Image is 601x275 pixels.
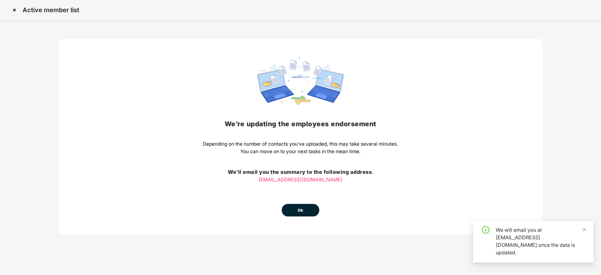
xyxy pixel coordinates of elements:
[203,140,398,148] p: Depending on the number of contacts you’ve uploaded, this may take several minutes.
[203,168,398,176] h3: We’ll email you the summary to the following address.
[482,226,489,234] span: check-circle
[203,148,398,155] p: You can move on to your next tasks in the mean time.
[203,176,398,184] p: [EMAIL_ADDRESS][DOMAIN_NAME]
[282,204,319,216] button: Ok
[203,119,398,129] h2: We’re updating the employees endorsement
[582,227,587,232] span: close
[23,6,79,14] p: Active member list
[496,226,586,256] div: We will email you at [EMAIL_ADDRESS][DOMAIN_NAME] once the data is updated.
[9,5,19,15] img: svg+xml;base64,PHN2ZyBpZD0iQ3Jvc3MtMzJ4MzIiIHhtbG5zPSJodHRwOi8vd3d3LnczLm9yZy8yMDAwL3N2ZyIgd2lkdG...
[298,207,303,214] span: Ok
[257,57,344,105] img: svg+xml;base64,PHN2ZyBpZD0iRGF0YV9zeW5jaW5nIiB4bWxucz0iaHR0cDovL3d3dy53My5vcmcvMjAwMC9zdmciIHdpZH...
